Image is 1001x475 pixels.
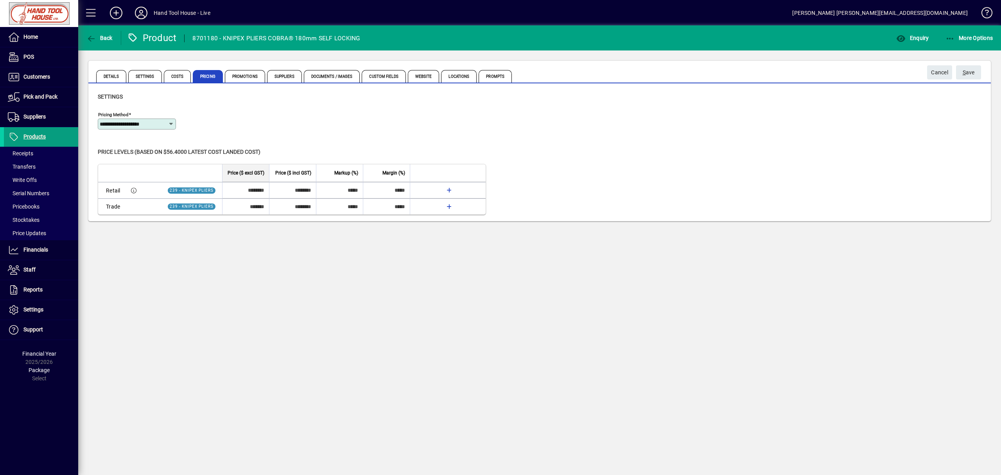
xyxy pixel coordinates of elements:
a: Reports [4,280,78,300]
span: S [963,69,966,76]
span: Website [408,70,440,83]
button: Add [104,6,129,20]
div: 8701180 - KNIPEX PLIERS COBRA® 180mm SELF LOCKING [192,32,360,45]
span: Settings [128,70,162,83]
a: POS [4,47,78,67]
span: Costs [164,70,191,83]
td: Retail [98,182,126,198]
span: Receipts [8,150,33,157]
span: Price ($ excl GST) [228,169,264,177]
span: Pick and Pack [23,94,57,100]
span: Staff [23,266,36,273]
button: Profile [129,6,154,20]
span: Prompts [479,70,512,83]
span: Suppliers [267,70,302,83]
span: 239 - KNIPEX PLIERS [170,204,213,209]
a: Suppliers [4,107,78,127]
span: Pricebooks [8,203,39,210]
span: Stocktakes [8,217,39,223]
button: Save [956,65,981,79]
span: Locations [441,70,477,83]
a: Stocktakes [4,213,78,227]
span: Price ($ incl GST) [275,169,311,177]
app-page-header-button: Back [78,31,121,45]
span: Transfers [8,164,36,170]
a: Receipts [4,147,78,160]
span: Promotions [225,70,265,83]
a: Pick and Pack [4,87,78,107]
span: Customers [23,74,50,80]
span: Home [23,34,38,40]
a: Knowledge Base [976,2,991,27]
button: Back [84,31,115,45]
a: Transfers [4,160,78,173]
div: Hand Tool House - Live [154,7,210,19]
a: Customers [4,67,78,87]
span: Reports [23,286,43,293]
span: Financials [23,246,48,253]
span: ave [963,66,975,79]
span: Package [29,367,50,373]
span: Markup (%) [334,169,358,177]
span: Support [23,326,43,333]
span: Details [96,70,126,83]
span: Pricing [193,70,223,83]
a: Serial Numbers [4,187,78,200]
span: Settings [23,306,43,313]
mat-label: Pricing method [98,112,129,117]
span: Custom Fields [362,70,405,83]
a: Home [4,27,78,47]
td: Trade [98,198,126,214]
a: Settings [4,300,78,320]
button: More Options [944,31,995,45]
span: Settings [98,94,123,100]
a: Financials [4,240,78,260]
span: Financial Year [22,351,56,357]
span: Enquiry [896,35,929,41]
span: Suppliers [23,113,46,120]
span: Margin (%) [382,169,405,177]
span: More Options [945,35,993,41]
a: Price Updates [4,227,78,240]
span: Write Offs [8,177,37,183]
span: Price Updates [8,230,46,236]
div: Product [127,32,177,44]
span: Cancel [931,66,948,79]
span: Products [23,133,46,140]
span: Serial Numbers [8,190,49,196]
div: [PERSON_NAME] [PERSON_NAME][EMAIL_ADDRESS][DOMAIN_NAME] [792,7,968,19]
a: Staff [4,260,78,280]
a: Pricebooks [4,200,78,213]
button: Cancel [927,65,952,79]
button: Enquiry [894,31,931,45]
a: Write Offs [4,173,78,187]
span: Price levels (based on $56.4000 Latest cost landed cost) [98,149,260,155]
a: Support [4,320,78,340]
span: Documents / Images [304,70,360,83]
span: POS [23,54,34,60]
span: Back [86,35,113,41]
span: 239 - KNIPEX PLIERS [170,188,213,193]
